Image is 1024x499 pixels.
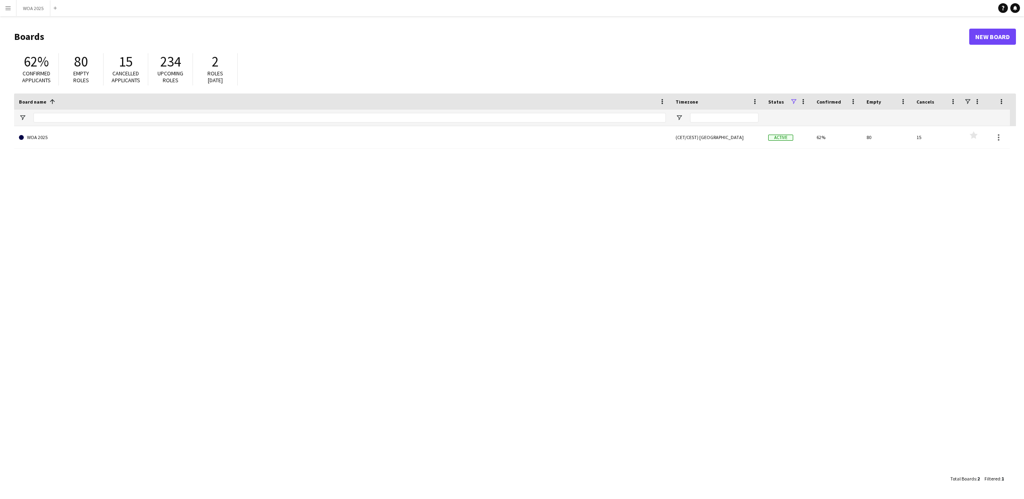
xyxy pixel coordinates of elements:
[17,0,50,16] button: WOA 2025
[207,70,223,84] span: Roles [DATE]
[19,126,666,149] a: WOA 2025
[812,126,862,148] div: 62%
[985,471,1004,487] div: :
[977,476,980,482] span: 2
[119,53,133,71] span: 15
[676,114,683,121] button: Open Filter Menu
[916,99,934,105] span: Cancels
[671,126,763,148] div: (CET/CEST) [GEOGRAPHIC_DATA]
[19,114,26,121] button: Open Filter Menu
[950,476,976,482] span: Total Boards
[112,70,140,84] span: Cancelled applicants
[862,126,912,148] div: 80
[690,113,759,123] input: Timezone Filter Input
[676,99,698,105] span: Timezone
[768,135,793,141] span: Active
[1001,476,1004,482] span: 1
[19,99,46,105] span: Board name
[73,70,89,84] span: Empty roles
[14,31,969,43] h1: Boards
[158,70,183,84] span: Upcoming roles
[24,53,49,71] span: 62%
[866,99,881,105] span: Empty
[33,113,666,123] input: Board name Filter Input
[22,70,51,84] span: Confirmed applicants
[212,53,219,71] span: 2
[817,99,841,105] span: Confirmed
[912,126,962,148] div: 15
[768,99,784,105] span: Status
[160,53,181,71] span: 234
[985,476,1000,482] span: Filtered
[969,29,1016,45] a: New Board
[74,53,88,71] span: 80
[950,471,980,487] div: :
